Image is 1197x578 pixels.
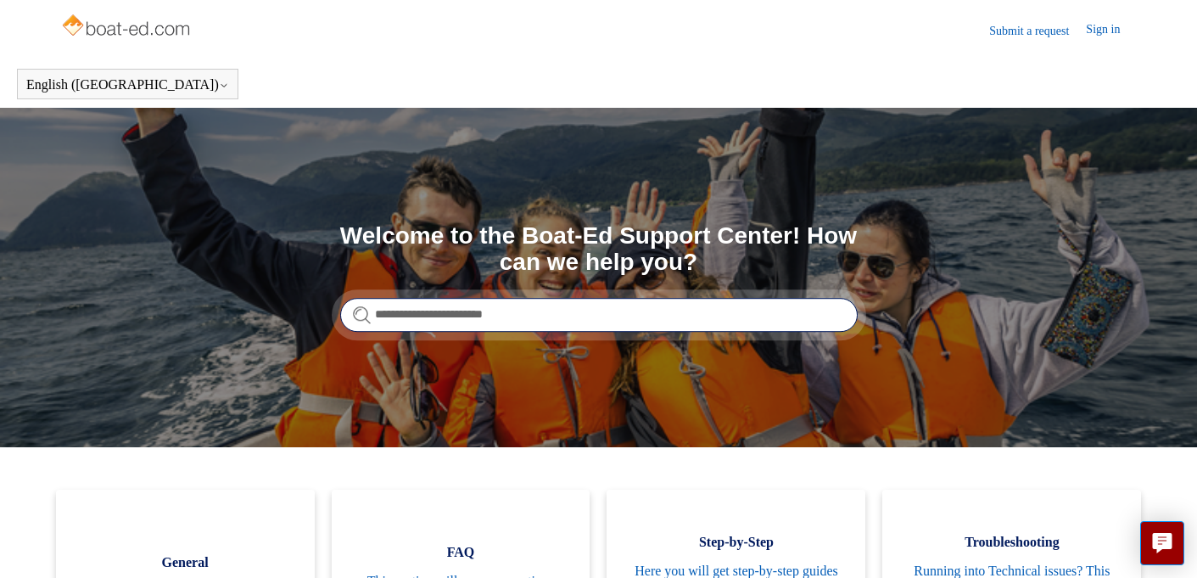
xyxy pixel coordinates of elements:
span: FAQ [357,542,565,563]
span: Step-by-Step [632,532,840,553]
h1: Welcome to the Boat-Ed Support Center! How can we help you? [340,223,858,276]
a: Sign in [1086,20,1137,41]
a: Submit a request [989,22,1086,40]
input: Search [340,298,858,332]
button: Live chat [1140,521,1184,565]
button: English ([GEOGRAPHIC_DATA]) [26,77,229,93]
span: General [81,553,289,573]
span: Troubleshooting [908,532,1116,553]
img: Boat-Ed Help Center home page [60,10,195,44]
